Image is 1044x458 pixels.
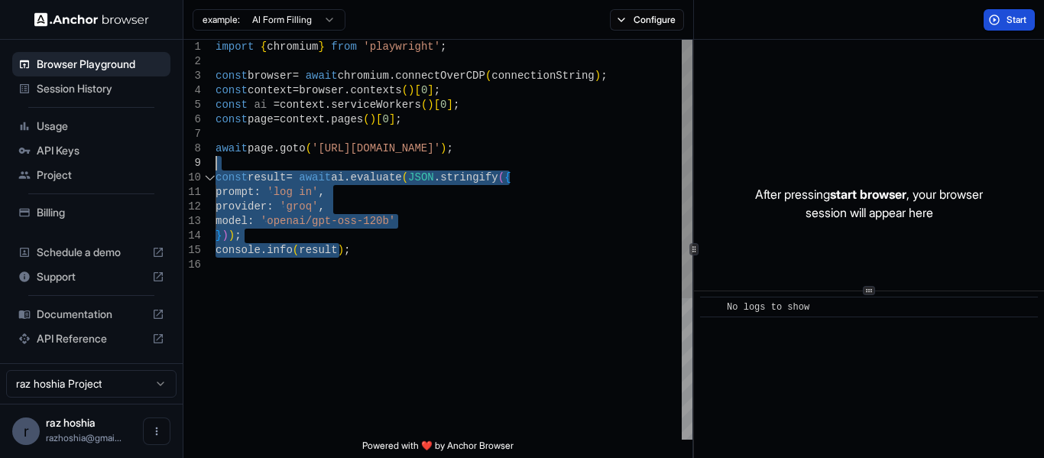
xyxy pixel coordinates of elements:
span: Documentation [37,307,146,322]
div: API Reference [12,326,170,351]
span: . [261,244,267,256]
img: Anchor Logo [34,12,149,27]
span: evaluate [350,171,401,184]
span: ] [447,99,453,111]
span: Usage [37,119,164,134]
span: 0 [421,84,427,96]
span: raz hoshia [46,416,96,429]
div: 6 [183,112,201,127]
span: . [325,99,331,111]
span: . [434,171,440,184]
div: Project [12,163,170,187]
span: start browser [830,187,906,202]
span: = [274,113,280,125]
span: ai [331,171,344,184]
span: . [344,84,350,96]
span: ( [306,142,312,154]
div: Session History [12,76,170,101]
div: 8 [183,141,201,156]
span: [ [376,113,382,125]
span: } [318,41,324,53]
span: browser [248,70,293,82]
div: 11 [183,185,201,200]
span: ; [446,142,452,154]
div: 1 [183,40,201,54]
span: ] [427,84,433,96]
span: Billing [37,205,164,220]
span: API Keys [37,143,164,158]
span: example: [203,14,240,26]
span: ( [421,99,427,111]
span: API Reference [37,331,146,346]
span: ; [440,41,446,53]
span: model [216,215,248,227]
span: ) [408,84,414,96]
div: 12 [183,200,201,214]
span: ; [434,84,440,96]
span: chromium [338,70,389,82]
span: [ [414,84,420,96]
span: , [318,200,324,213]
span: : [254,186,260,198]
span: No logs to show [727,302,809,313]
span: ai [254,99,267,111]
span: = [274,99,280,111]
span: contexts [350,84,401,96]
span: connectionString [491,70,594,82]
span: serviceWorkers [331,99,421,111]
span: const [216,70,248,82]
p: After pressing , your browser session will appear here [755,185,983,222]
div: 9 [183,156,201,171]
span: await [299,171,331,184]
span: ( [498,171,504,184]
span: Powered with ❤️ by Anchor Browser [362,440,514,458]
span: import [216,41,254,53]
div: 5 [183,98,201,112]
span: . [325,113,331,125]
span: const [216,113,248,125]
span: provider [216,200,267,213]
div: 10 [183,171,201,185]
span: result [248,171,286,184]
span: await [306,70,338,82]
span: = [293,70,299,82]
span: const [216,171,248,184]
span: { [261,41,267,53]
span: = [293,84,299,96]
span: ; [344,244,350,256]
span: ; [395,113,401,125]
span: ​ [708,300,715,315]
span: ( [485,70,491,82]
span: ( [363,113,369,125]
button: Start [984,9,1035,31]
span: console [216,244,261,256]
span: Browser Playground [37,57,164,72]
div: API Keys [12,138,170,163]
span: 0 [440,99,446,111]
span: goto [280,142,306,154]
span: ) [229,229,235,242]
span: stringify [440,171,498,184]
span: , [318,186,324,198]
div: 4 [183,83,201,98]
span: '[URL][DOMAIN_NAME]' [312,142,440,154]
div: Browser Playground [12,52,170,76]
div: Usage [12,114,170,138]
span: connectOverCDP [395,70,485,82]
span: context [280,99,325,111]
div: 15 [183,243,201,258]
span: ( [293,244,299,256]
span: browser [299,84,344,96]
span: page [248,113,274,125]
div: 3 [183,69,201,83]
span: ) [222,229,228,242]
div: r [12,417,40,445]
span: Session History [37,81,164,96]
span: . [389,70,395,82]
span: const [216,84,248,96]
span: : [248,215,254,227]
span: } [216,229,222,242]
span: Project [37,167,164,183]
span: ] [389,113,395,125]
span: context [248,84,293,96]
